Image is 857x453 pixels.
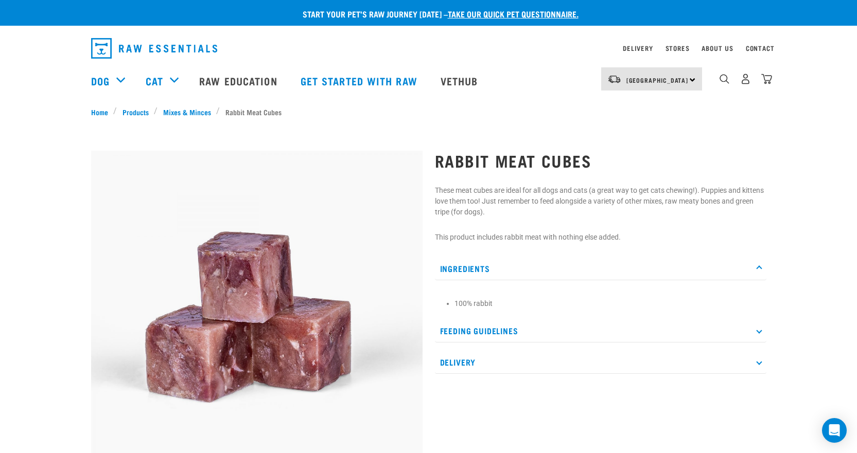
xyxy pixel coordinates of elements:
img: user.png [740,74,751,84]
a: take our quick pet questionnaire. [448,11,579,16]
img: Raw Essentials Logo [91,38,217,59]
p: Delivery [435,351,766,374]
nav: dropdown navigation [83,34,775,63]
a: Mixes & Minces [158,106,216,117]
a: Home [91,106,114,117]
a: Raw Education [189,60,290,101]
p: Ingredients [435,257,766,280]
p: These meat cubes are ideal for all dogs and cats (a great way to get cats chewing!). Puppies and ... [435,185,766,218]
a: Vethub [430,60,491,101]
a: Products [117,106,154,117]
img: home-icon-1@2x.png [720,74,729,84]
p: Feeding Guidelines [435,319,766,342]
a: About Us [702,46,733,50]
li: 100% rabbit [454,298,761,309]
a: Delivery [623,46,653,50]
img: van-moving.png [607,75,621,84]
a: Get started with Raw [290,60,430,101]
div: Open Intercom Messenger [822,418,847,443]
a: Cat [146,73,163,88]
a: Stores [666,46,690,50]
h1: Rabbit Meat Cubes [435,151,766,170]
a: Dog [91,73,110,88]
img: home-icon@2x.png [761,74,772,84]
a: Contact [746,46,775,50]
p: This product includes rabbit meat with nothing else added. [435,232,766,243]
span: [GEOGRAPHIC_DATA] [626,78,689,82]
nav: breadcrumbs [91,106,766,117]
